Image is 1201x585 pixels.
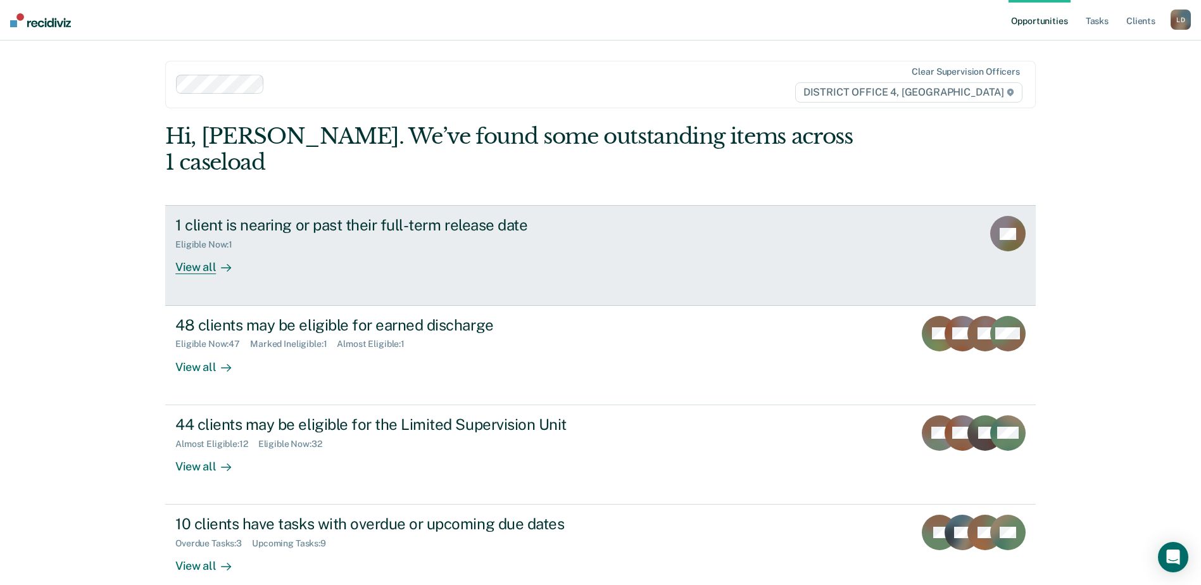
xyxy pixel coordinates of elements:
div: 44 clients may be eligible for the Limited Supervision Unit [175,415,620,434]
div: View all [175,449,246,474]
div: Open Intercom Messenger [1158,542,1188,572]
button: LD [1171,9,1191,30]
div: View all [175,349,246,374]
div: Eligible Now : 32 [258,439,332,450]
div: Overdue Tasks : 3 [175,538,252,549]
div: Almost Eligible : 1 [337,339,415,349]
div: Marked Ineligible : 1 [250,339,337,349]
div: 10 clients have tasks with overdue or upcoming due dates [175,515,620,533]
div: View all [175,250,246,275]
div: Almost Eligible : 12 [175,439,258,450]
a: 48 clients may be eligible for earned dischargeEligible Now:47Marked Ineligible:1Almost Eligible:... [165,306,1036,405]
div: Clear supervision officers [912,66,1019,77]
div: 1 client is nearing or past their full-term release date [175,216,620,234]
div: L D [1171,9,1191,30]
div: Upcoming Tasks : 9 [252,538,336,549]
div: Eligible Now : 47 [175,339,250,349]
div: Eligible Now : 1 [175,239,242,250]
span: DISTRICT OFFICE 4, [GEOGRAPHIC_DATA] [795,82,1022,103]
img: Recidiviz [10,13,71,27]
div: Hi, [PERSON_NAME]. We’ve found some outstanding items across 1 caseload [165,123,862,175]
a: 44 clients may be eligible for the Limited Supervision UnitAlmost Eligible:12Eligible Now:32View all [165,405,1036,505]
a: 1 client is nearing or past their full-term release dateEligible Now:1View all [165,205,1036,305]
div: View all [175,549,246,574]
div: 48 clients may be eligible for earned discharge [175,316,620,334]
